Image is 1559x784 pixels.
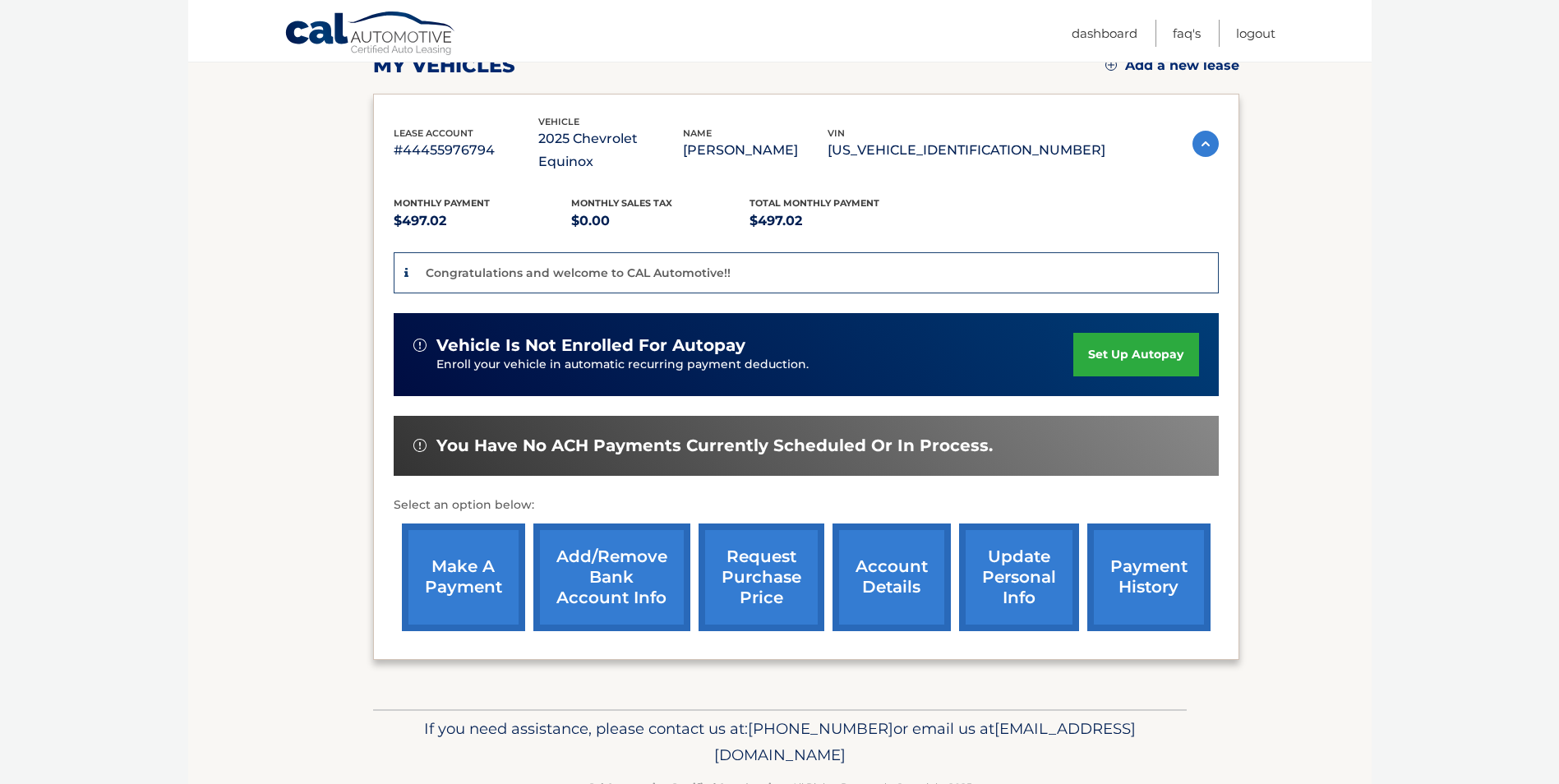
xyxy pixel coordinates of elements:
span: Monthly Payment [394,197,490,209]
p: [PERSON_NAME] [683,139,828,162]
p: [US_VEHICLE_IDENTIFICATION_NUMBER] [828,139,1105,162]
a: account details [833,523,951,631]
span: You have no ACH payments currently scheduled or in process. [436,436,993,456]
p: $497.02 [750,210,928,233]
a: update personal info [959,523,1079,631]
p: Enroll your vehicle in automatic recurring payment deduction. [436,356,1074,374]
p: If you need assistance, please contact us at: or email us at [384,716,1176,768]
span: [PHONE_NUMBER] [748,719,893,738]
p: 2025 Chevrolet Equinox [538,127,683,173]
span: name [683,127,712,139]
p: $497.02 [394,210,572,233]
span: lease account [394,127,473,139]
a: request purchase price [699,523,824,631]
a: Dashboard [1072,20,1137,47]
a: Add/Remove bank account info [533,523,690,631]
a: Logout [1236,20,1275,47]
a: payment history [1087,523,1211,631]
p: $0.00 [571,210,750,233]
a: Add a new lease [1105,58,1239,74]
img: add.svg [1105,59,1117,71]
span: vehicle is not enrolled for autopay [436,335,745,356]
span: Total Monthly Payment [750,197,879,209]
img: accordion-active.svg [1192,131,1219,157]
img: alert-white.svg [413,439,427,452]
a: Cal Automotive [284,11,457,58]
span: vin [828,127,845,139]
p: #44455976794 [394,139,538,162]
span: vehicle [538,116,579,127]
p: Select an option below: [394,496,1219,515]
img: alert-white.svg [413,339,427,352]
h2: my vehicles [373,53,515,78]
a: set up autopay [1073,333,1198,376]
a: make a payment [402,523,525,631]
p: Congratulations and welcome to CAL Automotive!! [426,265,731,280]
span: Monthly sales Tax [571,197,672,209]
a: FAQ's [1173,20,1201,47]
